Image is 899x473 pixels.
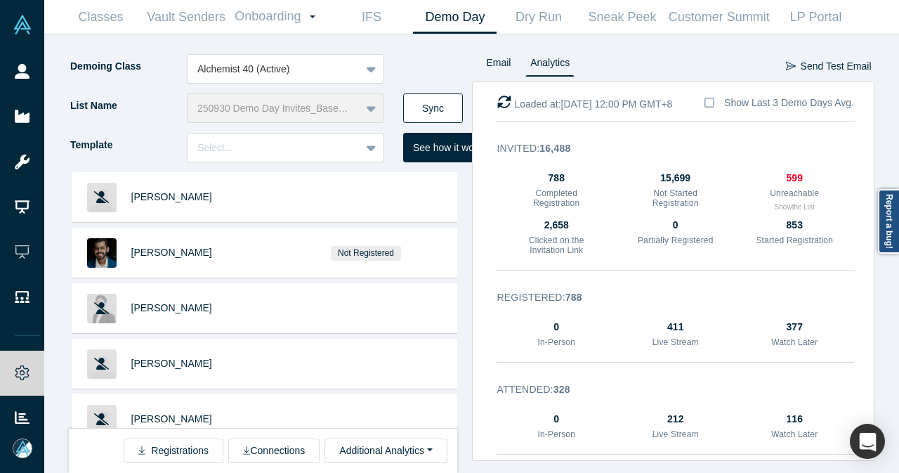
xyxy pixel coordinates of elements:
[878,189,899,254] a: Report a bug!
[775,202,815,212] button: Showthe List
[636,412,715,427] div: 212
[636,218,715,233] div: 0
[755,429,834,439] h3: Watch Later
[755,218,834,233] div: 853
[497,1,580,34] a: Dry Run
[69,54,187,79] label: Demoing Class
[497,382,835,397] h3: Attended :
[755,171,834,186] div: 599
[517,171,596,186] div: 788
[403,93,463,123] button: Sync
[69,93,187,118] label: List Name
[755,188,834,198] h3: Unreachable
[724,96,854,110] div: Show Last 3 Demo Days Avg.
[636,429,715,439] h3: Live Stream
[553,384,570,395] strong: 328
[228,439,320,463] button: Connections
[131,358,212,369] a: [PERSON_NAME]
[580,1,664,34] a: Sneak Peek
[482,54,516,77] a: Email
[517,218,596,233] div: 2,658
[636,171,715,186] div: 15,699
[329,1,413,34] a: IFS
[59,1,143,34] a: Classes
[69,133,187,157] label: Template
[230,1,329,33] a: Onboarding
[131,191,212,202] a: [PERSON_NAME]
[785,54,872,79] button: Send Test Email
[636,320,715,335] div: 411
[636,337,715,347] h3: Live Stream
[87,238,117,268] img: Ganesh R's Profile Image
[13,439,32,458] img: Mia Scott's Account
[413,1,497,34] a: Demo Day
[331,246,402,261] span: Not Registered
[636,235,715,245] h3: Partially Registered
[636,188,715,209] h3: Not Started Registration
[774,1,858,34] a: LP Portal
[755,337,834,347] h3: Watch Later
[131,302,212,313] a: [PERSON_NAME]
[517,235,596,256] h3: Clicked on the Invitation Link
[124,439,223,463] button: Registrations
[403,133,497,162] button: See how it works
[324,439,447,463] button: Additional Analytics
[755,412,834,427] div: 116
[517,337,596,347] h3: In-Person
[755,320,834,335] div: 377
[755,235,834,245] h3: Started Registration
[517,188,596,209] h3: Completed Registration
[131,247,212,258] a: [PERSON_NAME]
[539,143,570,154] strong: 16,488
[517,429,596,439] h3: In-Person
[143,1,230,34] a: Vault Senders
[497,95,673,112] div: Loaded at: [DATE] 12:00 PM GMT+8
[525,54,575,77] a: Analytics
[517,412,596,427] div: 0
[497,141,835,156] h3: Invited :
[565,292,582,303] strong: 788
[664,1,774,34] a: Customer Summit
[131,413,212,425] a: [PERSON_NAME]
[497,290,835,305] h3: Registered :
[13,15,32,34] img: Alchemist Vault Logo
[517,320,596,335] div: 0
